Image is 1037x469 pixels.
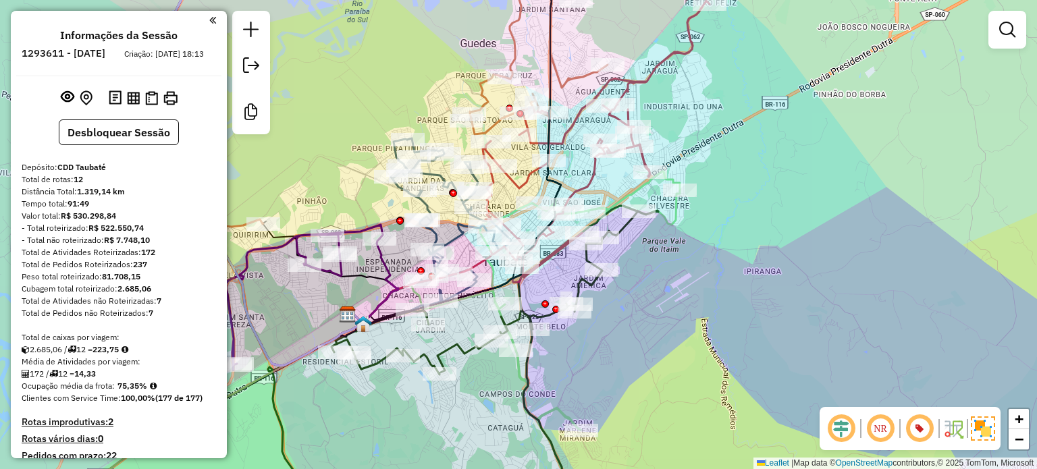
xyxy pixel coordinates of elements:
[22,271,216,283] div: Peso total roteirizado:
[124,88,142,107] button: Visualizar relatório de Roteirização
[22,433,216,445] h4: Rotas vários dias:
[68,346,76,354] i: Total de rotas
[757,458,789,468] a: Leaflet
[22,331,216,343] div: Total de caixas por viagem:
[58,87,77,109] button: Exibir sessão original
[22,370,30,378] i: Total de Atividades
[994,16,1021,43] a: Exibir filtros
[836,458,893,468] a: OpenStreetMap
[133,259,147,269] strong: 237
[22,198,216,210] div: Tempo total:
[74,368,96,379] strong: 14,33
[1015,431,1023,447] span: −
[57,162,106,172] strong: CDD Taubaté
[119,48,209,60] div: Criação: [DATE] 18:13
[1015,410,1023,427] span: +
[1009,429,1029,449] a: Zoom out
[117,283,151,294] strong: 2.685,06
[141,247,155,257] strong: 172
[1009,409,1029,429] a: Zoom in
[22,450,117,462] h4: Pedidos com prazo:
[117,381,147,391] strong: 75,35%
[22,222,216,234] div: - Total roteirizado:
[122,346,128,354] i: Meta Caixas/viagem: 203,00 Diferença: 20,75
[77,88,95,109] button: Centralizar mapa no depósito ou ponto de apoio
[22,258,216,271] div: Total de Pedidos Roteirizados:
[22,356,216,368] div: Média de Atividades por viagem:
[77,186,125,196] strong: 1.319,14 km
[98,433,103,445] strong: 0
[22,295,216,307] div: Total de Atividades não Roteirizadas:
[22,416,216,428] h4: Rotas improdutivas:
[22,393,121,403] span: Clientes com Service Time:
[825,412,857,445] span: Ocultar deslocamento
[106,88,124,109] button: Logs desbloquear sessão
[108,416,113,428] strong: 2
[397,150,431,163] div: Atividade não roteirizada - ADEGA FENIX
[121,393,155,403] strong: 100,00%
[68,198,89,209] strong: 91:49
[22,47,105,59] h6: 1293611 - [DATE]
[106,449,117,462] strong: 22
[22,283,216,295] div: Cubagem total roteirizado:
[155,393,203,403] strong: (177 de 177)
[238,99,265,129] a: Criar modelo
[354,315,372,333] img: FAD TBT
[149,308,153,318] strong: 7
[620,140,654,153] div: Atividade não roteirizada - CRISTIAN PRADO DOS SANTOS 32921736802
[971,416,995,441] img: Exibir/Ocultar setores
[22,186,216,198] div: Distância Total:
[753,458,1037,469] div: Map data © contributors,© 2025 TomTom, Microsoft
[238,16,265,47] a: Nova sessão e pesquisa
[74,174,83,184] strong: 12
[22,307,216,319] div: Total de Pedidos não Roteirizados:
[22,343,216,356] div: 2.685,06 / 12 =
[22,234,216,246] div: - Total não roteirizado:
[88,223,144,233] strong: R$ 522.550,74
[791,458,793,468] span: |
[22,346,30,354] i: Cubagem total roteirizado
[22,173,216,186] div: Total de rotas:
[161,88,180,108] button: Imprimir Rotas
[104,235,150,245] strong: R$ 7.748,10
[209,12,216,28] a: Clique aqui para minimizar o painel
[238,52,265,82] a: Exportar sessão
[22,210,216,222] div: Valor total:
[59,119,179,145] button: Desbloquear Sessão
[61,211,116,221] strong: R$ 530.298,84
[92,344,119,354] strong: 223,75
[142,88,161,108] button: Visualizar Romaneio
[339,306,356,323] img: CDD Taubaté
[22,161,216,173] div: Depósito:
[864,412,897,445] span: Ocultar NR
[157,296,161,306] strong: 7
[22,246,216,258] div: Total de Atividades Roteirizadas:
[49,370,58,378] i: Total de rotas
[942,418,964,439] img: Fluxo de ruas
[903,412,936,445] span: Exibir número da rota
[22,368,216,380] div: 172 / 12 =
[150,382,157,390] em: Média calculada utilizando a maior ocupação (%Peso ou %Cubagem) de cada rota da sessão. Rotas cro...
[450,114,483,128] div: Atividade não roteirizada - ZEEE
[60,29,178,42] h4: Informações da Sessão
[102,271,140,281] strong: 81.708,15
[22,381,115,391] span: Ocupação média da frota:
